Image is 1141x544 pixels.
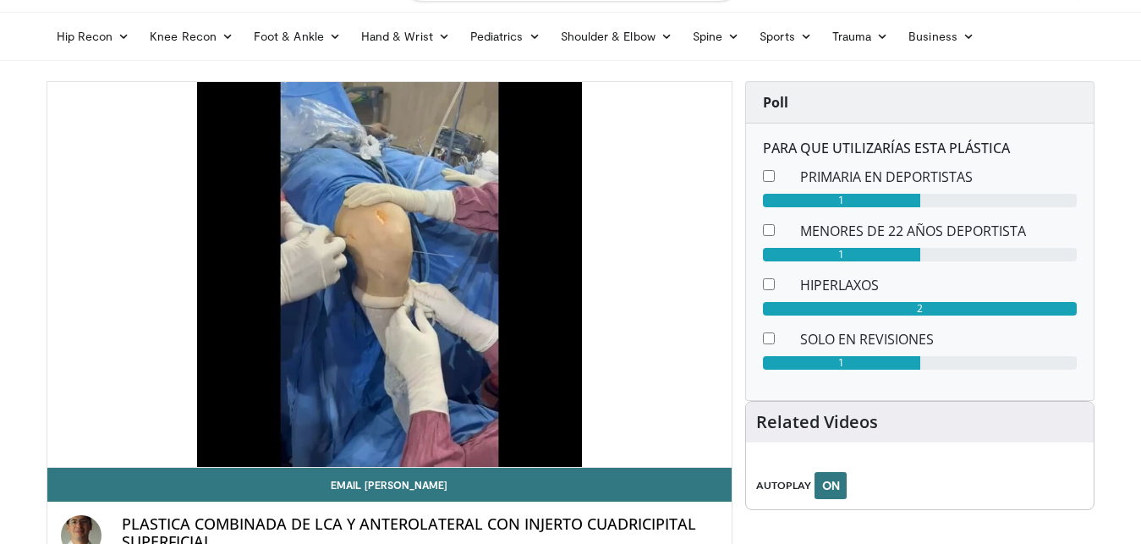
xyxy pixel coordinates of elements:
a: Shoulder & Elbow [551,19,683,53]
div: 1 [763,356,920,370]
video-js: Video Player [47,82,732,468]
div: 1 [763,248,920,261]
a: Sports [749,19,822,53]
div: 2 [763,302,1077,316]
a: Knee Recon [140,19,244,53]
h6: PARA QUE UTILIZARÍAS ESTA PLÁSTICA [763,140,1077,157]
a: Foot & Ankle [244,19,351,53]
a: Trauma [822,19,899,53]
h4: Related Videos [756,412,878,432]
a: Hip Recon [47,19,140,53]
dd: PRIMARIA EN DEPORTISTAS [787,167,1089,187]
div: 1 [763,194,920,207]
a: Spine [683,19,749,53]
a: Email [PERSON_NAME] [47,468,732,502]
a: Pediatrics [460,19,551,53]
dd: HIPERLAXOS [787,275,1089,295]
dd: MENORES DE 22 AÑOS DEPORTISTA [787,221,1089,241]
strong: Poll [763,93,788,112]
span: AUTOPLAY [756,478,811,493]
a: Hand & Wrist [351,19,460,53]
button: ON [815,472,847,499]
dd: SOLO EN REVISIONES [787,329,1089,349]
a: Business [898,19,985,53]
